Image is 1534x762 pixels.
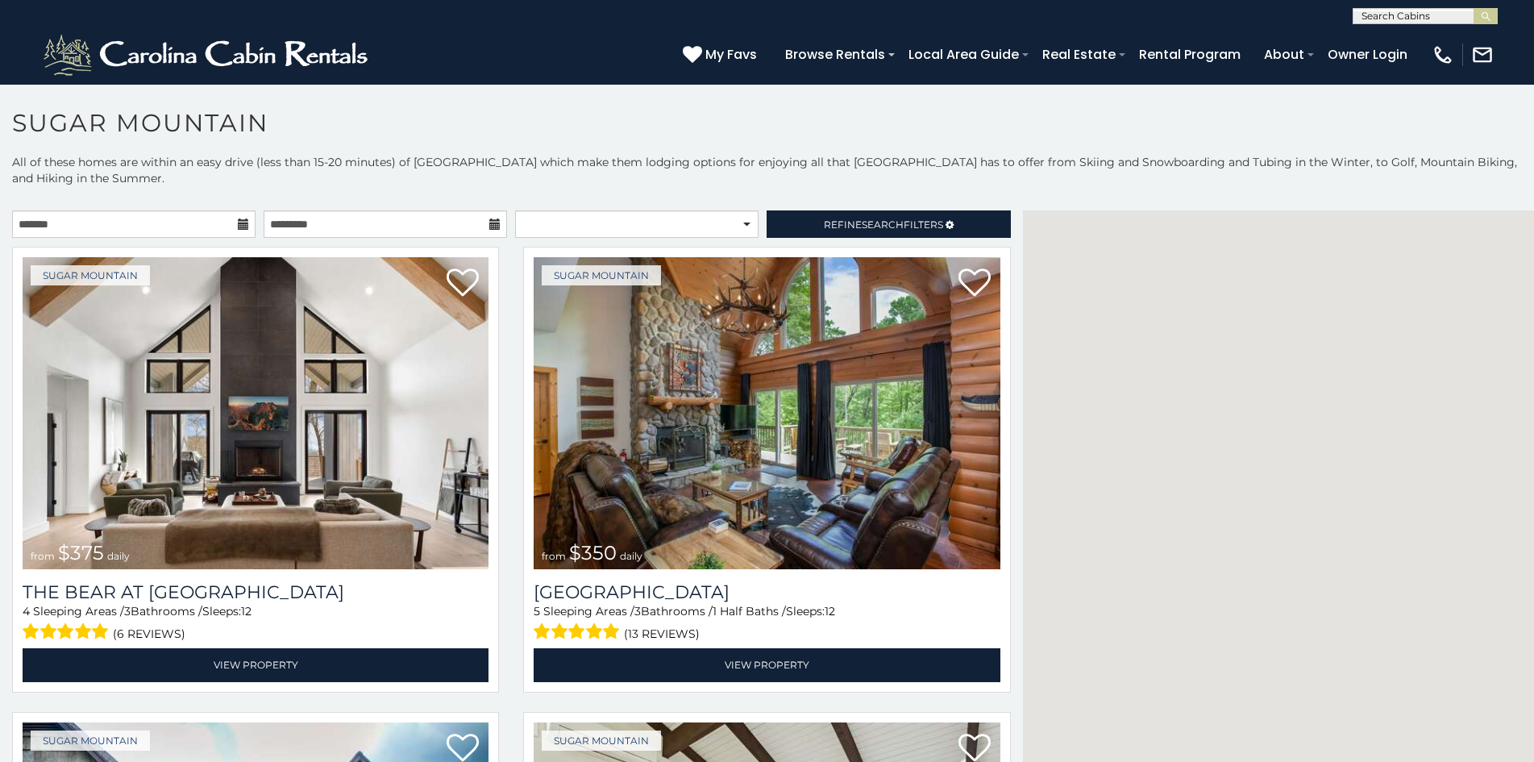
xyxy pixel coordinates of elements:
[624,623,700,644] span: (13 reviews)
[447,267,479,301] a: Add to favorites
[534,257,1000,569] img: Grouse Moor Lodge
[534,581,1000,603] a: [GEOGRAPHIC_DATA]
[241,604,252,618] span: 12
[23,257,488,569] a: The Bear At Sugar Mountain from $375 daily
[824,219,943,231] span: Refine Filters
[23,581,488,603] h3: The Bear At Sugar Mountain
[124,604,131,618] span: 3
[713,604,786,618] span: 1 Half Baths /
[31,550,55,562] span: from
[23,257,488,569] img: The Bear At Sugar Mountain
[862,219,904,231] span: Search
[534,603,1000,644] div: Sleeping Areas / Bathrooms / Sleeps:
[1432,44,1454,66] img: phone-regular-white.png
[58,541,104,564] span: $375
[1471,44,1494,66] img: mail-regular-white.png
[1256,40,1312,69] a: About
[767,210,1010,238] a: RefineSearchFilters
[107,550,130,562] span: daily
[542,550,566,562] span: from
[1131,40,1249,69] a: Rental Program
[1320,40,1416,69] a: Owner Login
[23,603,488,644] div: Sleeping Areas / Bathrooms / Sleeps:
[23,604,30,618] span: 4
[23,648,488,681] a: View Property
[620,550,642,562] span: daily
[1034,40,1124,69] a: Real Estate
[958,267,991,301] a: Add to favorites
[634,604,641,618] span: 3
[900,40,1027,69] a: Local Area Guide
[569,541,617,564] span: $350
[113,623,185,644] span: (6 reviews)
[23,581,488,603] a: The Bear At [GEOGRAPHIC_DATA]
[825,604,835,618] span: 12
[31,731,150,751] a: Sugar Mountain
[542,731,661,751] a: Sugar Mountain
[31,265,150,285] a: Sugar Mountain
[705,44,757,65] span: My Favs
[534,581,1000,603] h3: Grouse Moor Lodge
[40,31,375,79] img: White-1-2.png
[534,257,1000,569] a: Grouse Moor Lodge from $350 daily
[534,604,540,618] span: 5
[534,648,1000,681] a: View Property
[777,40,893,69] a: Browse Rentals
[683,44,761,65] a: My Favs
[542,265,661,285] a: Sugar Mountain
